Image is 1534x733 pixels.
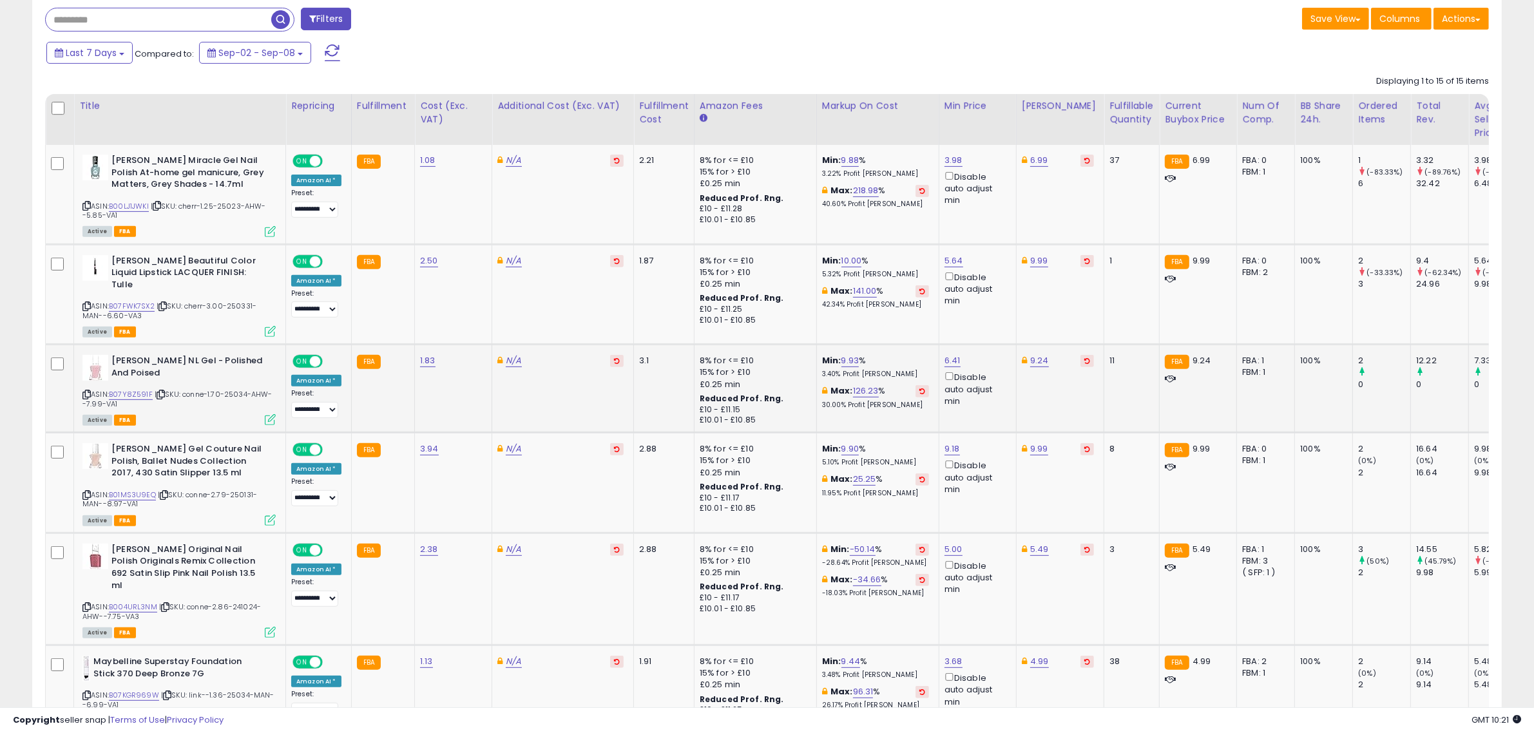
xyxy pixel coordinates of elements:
div: Amazon AI * [291,564,341,575]
button: Sep-02 - Sep-08 [199,42,311,64]
a: 96.31 [853,685,874,698]
div: FBM: 1 [1242,166,1285,178]
small: (0%) [1358,668,1376,678]
img: 41pfepNeADL._SL40_.jpg [82,443,108,469]
div: 3 [1358,544,1410,555]
div: 15% for > £10 [700,667,807,679]
div: Amazon Fees [700,99,811,113]
span: OFF [321,356,341,367]
div: Disable auto adjust min [944,270,1006,307]
div: Num of Comp. [1242,99,1289,126]
div: 9.4 [1416,255,1468,267]
div: % [822,574,929,598]
div: Fulfillable Quantity [1109,99,1154,126]
div: Fulfillment [357,99,409,113]
div: 15% for > £10 [700,555,807,567]
span: | SKU: cherr-3.00-250331-MAN--6.60-VA3 [82,301,256,320]
a: 9.24 [1030,354,1049,367]
small: FBA [357,544,381,558]
div: 24.96 [1416,278,1468,290]
small: FBA [1165,656,1189,670]
span: FBA [114,627,136,638]
div: 6 [1358,178,1410,189]
small: (50%) [1366,556,1389,566]
div: 8% for <= £10 [700,656,807,667]
div: 9.98 [1474,443,1526,455]
div: Disable auto adjust min [944,458,1006,495]
small: (-89.76%) [1424,167,1461,177]
div: £0.25 min [700,567,807,578]
a: N/A [506,543,521,556]
div: 8% for <= £10 [700,355,807,366]
span: All listings currently available for purchase on Amazon [82,415,112,426]
a: N/A [506,154,521,167]
span: ON [294,356,310,367]
span: 5.49 [1193,543,1211,555]
div: Amazon AI * [291,676,341,687]
b: [PERSON_NAME] Original Nail Polish Originals Remix Collection 692 Satin Slip Pink Nail Polish 13.... [111,544,268,595]
small: (-62.34%) [1424,267,1461,278]
div: £10.01 - £10.85 [700,503,807,514]
small: (45.79%) [1424,556,1456,566]
small: FBA [1165,155,1189,169]
div: Preset: [291,389,341,418]
div: Additional Cost (Exc. VAT) [497,99,628,113]
div: £10 - £11.17 [700,493,807,504]
a: 126.23 [853,385,879,397]
div: Displaying 1 to 15 of 15 items [1376,75,1489,88]
div: % [822,255,929,279]
div: £10.01 - £10.85 [700,604,807,614]
div: 9.14 [1416,656,1468,667]
div: Repricing [291,99,346,113]
div: Disable auto adjust min [944,558,1006,595]
a: 9.99 [1030,254,1048,267]
small: FBA [1165,355,1189,369]
p: 5.32% Profit [PERSON_NAME] [822,270,929,279]
div: 100% [1300,255,1343,267]
span: All listings currently available for purchase on Amazon [82,226,112,237]
div: £10 - £11.28 [700,204,807,214]
div: Markup on Cost [822,99,934,113]
a: B07Y8Z591F [109,389,153,400]
span: FBA [114,515,136,526]
div: Ordered Items [1358,99,1405,126]
div: ASIN: [82,443,276,524]
div: 2.88 [639,544,684,555]
div: 1 [1109,255,1149,267]
div: £0.25 min [700,278,807,290]
div: 0 [1474,379,1526,390]
b: Min: [822,154,841,166]
small: (0%) [1474,668,1492,678]
div: 7.33 [1474,355,1526,366]
div: FBA: 0 [1242,443,1285,455]
span: ON [294,156,310,167]
span: 6.99 [1193,154,1211,166]
div: 15% for > £10 [700,166,807,178]
small: (0%) [1474,455,1492,466]
b: Max: [830,573,853,585]
small: (-38.58%) [1482,167,1519,177]
div: Amazon AI * [291,175,341,186]
div: ASIN: [82,155,276,236]
a: 6.99 [1030,154,1048,167]
span: OFF [321,444,341,455]
a: 25.25 [853,473,876,486]
div: Preset: [291,578,341,607]
div: 100% [1300,355,1343,366]
a: 9.90 [841,443,859,455]
a: -34.66 [853,573,881,586]
small: (-83.33%) [1366,167,1403,177]
div: Total Rev. [1416,99,1463,126]
div: £0.25 min [700,178,807,189]
button: Columns [1371,8,1432,30]
a: 2.50 [420,254,438,267]
div: % [822,355,929,379]
b: Max: [830,285,853,297]
small: (-2.84%) [1482,556,1514,566]
div: £10.01 - £10.85 [700,315,807,326]
span: Columns [1379,12,1420,25]
div: 38 [1109,656,1149,667]
span: | SKU: conne-2.86-241024-AHW--7.75-VA3 [82,602,261,621]
b: Min: [830,543,850,555]
small: FBA [1165,443,1189,457]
